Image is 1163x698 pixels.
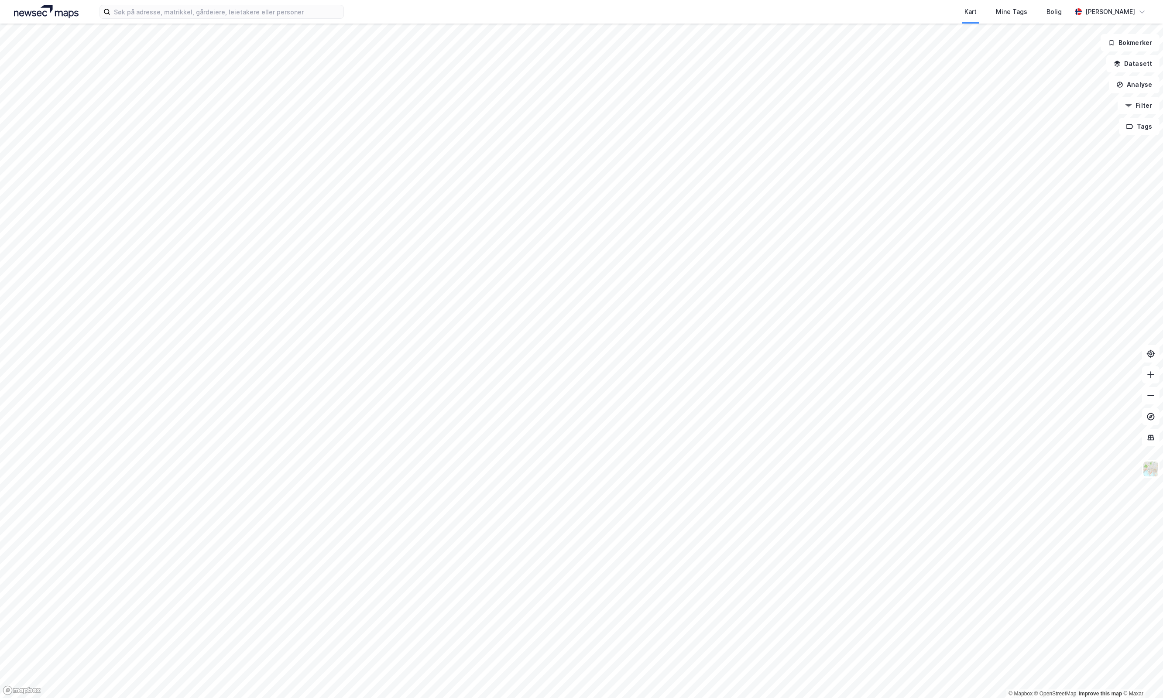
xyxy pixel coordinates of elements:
button: Analyse [1109,76,1160,93]
button: Datasett [1106,55,1160,72]
img: Z [1142,461,1159,477]
button: Filter [1118,97,1160,114]
iframe: Chat Widget [1119,656,1163,698]
div: Kart [964,7,977,17]
a: Improve this map [1079,691,1122,697]
a: Mapbox homepage [3,685,41,695]
div: Kontrollprogram for chat [1119,656,1163,698]
div: Mine Tags [996,7,1027,17]
button: Tags [1119,118,1160,135]
button: Bokmerker [1101,34,1160,51]
a: OpenStreetMap [1034,691,1077,697]
input: Søk på adresse, matrikkel, gårdeiere, leietakere eller personer [110,5,343,18]
img: logo.a4113a55bc3d86da70a041830d287a7e.svg [14,5,79,18]
a: Mapbox [1009,691,1033,697]
div: Bolig [1046,7,1062,17]
div: [PERSON_NAME] [1085,7,1135,17]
